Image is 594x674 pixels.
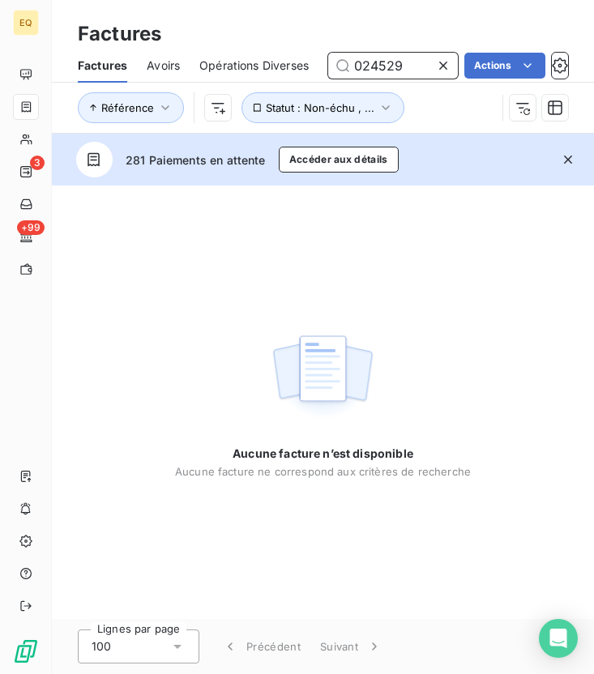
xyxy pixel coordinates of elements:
h3: Factures [78,19,161,49]
span: 3 [30,156,45,170]
span: Factures [78,58,127,74]
span: 100 [92,638,111,655]
span: Aucune facture n’est disponible [233,446,413,462]
button: Statut : Non-échu , ... [241,92,404,123]
img: empty state [271,326,374,427]
span: Avoirs [147,58,180,74]
span: Statut : Non-échu , ... [266,101,374,114]
button: Accéder aux détails [279,147,399,173]
span: +99 [17,220,45,235]
button: Référence [78,92,184,123]
span: Opérations Diverses [199,58,309,74]
img: Logo LeanPay [13,638,39,664]
div: Open Intercom Messenger [539,619,578,658]
button: Précédent [212,629,310,663]
button: Actions [464,53,545,79]
span: 281 Paiements en attente [126,151,266,168]
span: Référence [101,101,154,114]
div: EQ [13,10,39,36]
button: Suivant [310,629,392,663]
span: Aucune facture ne correspond aux critères de recherche [175,465,471,478]
input: Rechercher [328,53,458,79]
